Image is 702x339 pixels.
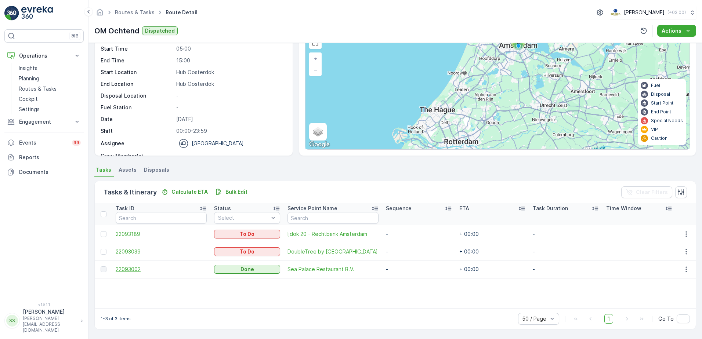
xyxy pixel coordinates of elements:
[101,231,106,237] div: Toggle Row Selected
[529,225,603,243] td: -
[16,94,84,104] a: Cockpit
[287,248,379,255] a: DoubleTree by Hilton Hotel Amsterdam Centraal Station
[214,205,231,212] p: Status
[651,91,670,97] p: Disposal
[214,265,280,274] button: Done
[16,63,84,73] a: Insights
[4,150,84,165] a: Reports
[96,166,111,174] span: Tasks
[382,243,456,260] td: -
[176,69,285,76] p: Hub Oosterdok
[212,187,250,196] button: Bulk Edit
[101,152,173,160] p: Crew Member(s)
[104,187,157,197] p: Tasks & Itinerary
[94,25,139,36] p: OM Ochtend
[101,116,173,123] p: Date
[19,85,57,92] p: Routes & Tasks
[19,139,68,146] p: Events
[225,188,247,196] p: Bulk Edit
[116,230,207,238] a: 22093189
[21,6,53,21] img: logo_light-DOdMpM7g.png
[4,165,84,179] a: Documents
[214,230,280,238] button: To Do
[4,302,84,307] span: v 1.51.1
[651,135,667,141] p: Caution
[116,266,207,273] a: 22093002
[240,266,254,273] p: Done
[176,57,285,64] p: 15:00
[287,205,337,212] p: Service Point Name
[386,205,412,212] p: Sequence
[657,25,696,37] button: Actions
[16,84,84,94] a: Routes & Tasks
[529,243,603,260] td: -
[119,166,137,174] span: Assets
[101,266,106,272] div: Toggle Row Selected
[287,248,379,255] span: DoubleTree by [GEOGRAPHIC_DATA]
[101,104,173,111] p: Fuel Station
[606,205,641,212] p: Time Window
[19,118,69,125] p: Engagement
[287,212,379,224] input: Search
[456,225,529,243] td: + 00:00
[23,308,77,316] p: [PERSON_NAME]
[651,127,658,132] p: VIP
[101,57,173,64] p: End Time
[4,135,84,150] a: Events99
[314,66,318,73] span: −
[96,11,104,17] a: Homepage
[287,230,379,238] a: Ijdok 20 - Rechtbank Amsterdam
[73,140,79,146] p: 99
[116,205,134,212] p: Task ID
[158,187,211,196] button: Calculate ETA
[658,315,674,322] span: Go To
[176,104,285,111] p: -
[19,52,69,59] p: Operations
[19,168,81,176] p: Documents
[145,27,175,34] p: Dispatched
[101,140,124,147] p: Assignee
[667,10,686,15] p: ( +02:00 )
[144,166,169,174] span: Disposals
[310,124,326,140] a: Layers
[4,6,19,21] img: logo
[307,140,332,149] a: Open this area in Google Maps (opens a new window)
[101,92,173,99] p: Disposal Location
[116,212,207,224] input: Search
[101,316,131,322] p: 1-3 of 3 items
[604,314,613,324] span: 1
[4,114,84,129] button: Engagement
[240,230,254,238] p: To Do
[176,80,285,88] p: Hub Oosterdok
[101,80,173,88] p: End Location
[624,9,665,16] p: [PERSON_NAME]
[621,186,672,198] button: Clear Filters
[610,6,696,19] button: [PERSON_NAME](+02:00)
[662,27,681,34] p: Actions
[116,248,207,255] span: 22093039
[19,75,39,82] p: Planning
[176,127,285,135] p: 00:00-23:59
[6,315,18,327] div: SS
[71,33,79,39] p: ⌘B
[382,225,456,243] td: -
[4,308,84,333] button: SS[PERSON_NAME][PERSON_NAME][EMAIL_ADDRESS][DOMAIN_NAME]
[310,53,321,64] a: Zoom In
[19,95,38,103] p: Cockpit
[19,65,37,72] p: Insights
[23,316,77,333] p: [PERSON_NAME][EMAIL_ADDRESS][DOMAIN_NAME]
[101,69,173,76] p: Start Location
[651,109,671,115] p: End Point
[176,92,285,99] p: -
[307,140,332,149] img: Google
[176,116,285,123] p: [DATE]
[115,9,155,15] a: Routes & Tasks
[101,249,106,255] div: Toggle Row Selected
[171,188,208,196] p: Calculate ETA
[651,118,683,124] p: Special Needs
[101,127,173,135] p: Shift
[240,248,254,255] p: To Do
